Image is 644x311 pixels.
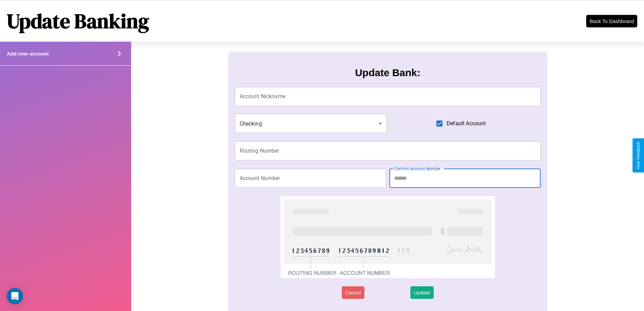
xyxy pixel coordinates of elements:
[7,7,149,35] h1: Update Banking
[7,288,23,304] div: Open Intercom Messenger
[355,67,420,79] h3: Update Bank:
[281,196,495,278] img: check
[410,286,433,299] button: Update
[394,166,440,172] label: Confirm Account Number
[447,119,486,128] span: Default Account
[342,286,364,299] button: Cancel
[586,15,637,27] button: Back To Dashboard
[235,114,387,133] div: Checking
[7,51,49,57] h4: Add new account
[636,142,641,169] div: Give Feedback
